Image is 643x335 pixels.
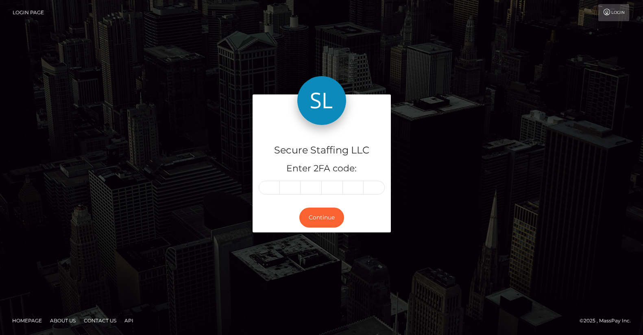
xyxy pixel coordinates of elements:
h4: Secure Staffing LLC [259,143,385,158]
a: Login [598,4,629,21]
a: Homepage [9,314,45,327]
img: Secure Staffing LLC [297,76,346,125]
button: Continue [299,208,344,228]
a: Login Page [13,4,44,21]
a: About Us [47,314,79,327]
a: API [121,314,137,327]
div: © 2025 , MassPay Inc. [580,316,637,325]
h5: Enter 2FA code: [259,162,385,175]
a: Contact Us [81,314,120,327]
